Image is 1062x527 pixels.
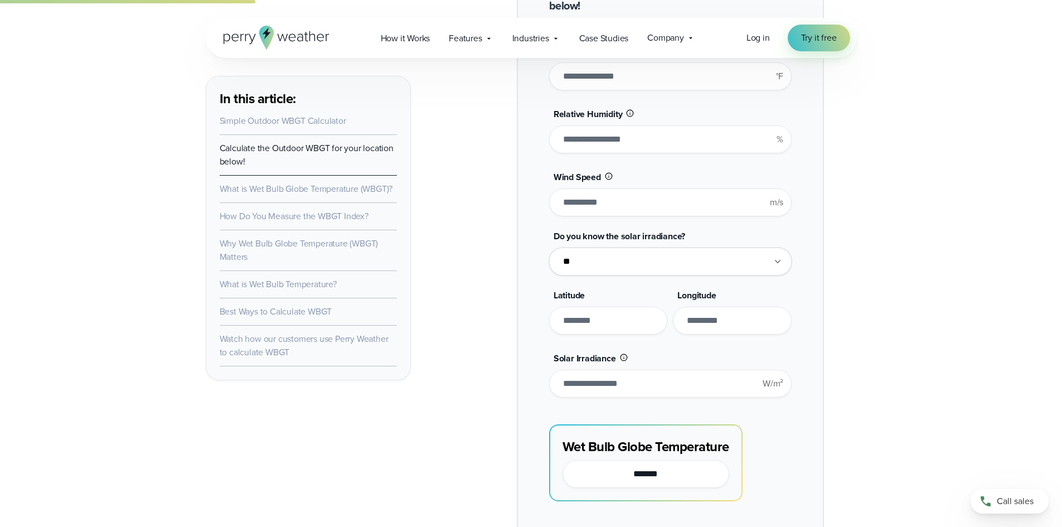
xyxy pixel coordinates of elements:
[554,171,601,183] span: Wind Speed
[449,32,482,45] span: Features
[554,108,623,120] span: Relative Humidity
[220,237,379,263] a: Why Wet Bulb Globe Temperature (WBGT) Matters
[579,32,629,45] span: Case Studies
[801,31,837,45] span: Try it free
[220,182,393,195] a: What is Wet Bulb Globe Temperature (WBGT)?
[220,142,394,168] a: Calculate the Outdoor WBGT for your location below!
[746,31,770,45] a: Log in
[746,31,770,44] span: Log in
[220,278,337,291] a: What is Wet Bulb Temperature?
[997,495,1034,508] span: Call sales
[570,27,638,50] a: Case Studies
[788,25,850,51] a: Try it free
[220,114,346,127] a: Simple Outdoor WBGT Calculator
[371,27,440,50] a: How it Works
[554,230,685,243] span: Do you know the solar irradiance?
[554,352,616,365] span: Solar Irradiance
[220,332,389,359] a: Watch how our customers use Perry Weather to calculate WBGT
[512,32,549,45] span: Industries
[554,289,585,302] span: Latitude
[647,31,684,45] span: Company
[220,90,397,108] h3: In this article:
[677,289,716,302] span: Longitude
[971,489,1049,514] a: Call sales
[220,210,368,223] a: How Do You Measure the WBGT Index?
[381,32,430,45] span: How it Works
[220,305,332,318] a: Best Ways to Calculate WBGT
